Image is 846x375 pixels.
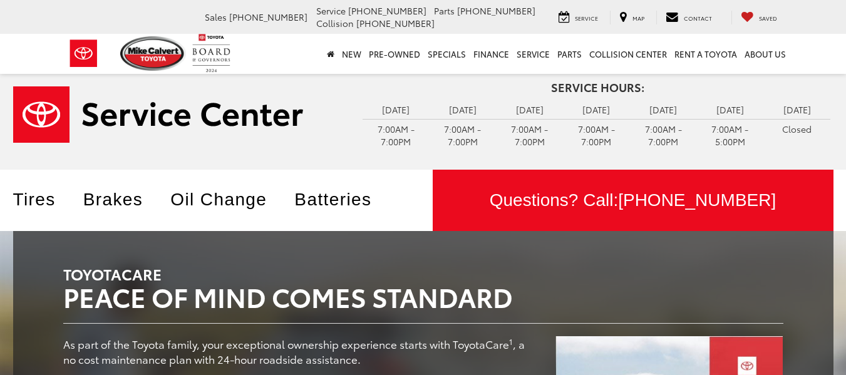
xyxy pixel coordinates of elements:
h4: Service Hours: [363,81,833,94]
td: Closed [763,119,830,138]
td: [DATE] [763,100,830,119]
span: [PHONE_NUMBER] [348,4,426,17]
span: Contact [684,14,712,22]
a: Service [513,34,554,74]
td: 7:00AM - 7:00PM [496,119,563,151]
a: Map [610,11,654,24]
span: Collision [316,17,354,29]
sup: 1 [509,336,513,347]
td: 7:00AM - 7:00PM [430,119,497,151]
span: Sales [205,11,227,23]
a: New [338,34,365,74]
td: [DATE] [697,100,764,119]
td: [DATE] [563,100,630,119]
img: Service Center | Mike Calvert Toyota in Houston TX [13,86,303,143]
span: [PHONE_NUMBER] [618,190,776,210]
td: 7:00AM - 7:00PM [630,119,697,151]
a: Specials [424,34,470,74]
span: Peace of mind comes standard [63,277,513,315]
a: Parts [554,34,585,74]
a: Questions? Call:[PHONE_NUMBER] [433,170,833,231]
a: Rent a Toyota [671,34,741,74]
a: Tires [13,190,75,209]
a: My Saved Vehicles [731,11,787,24]
td: [DATE] [496,100,563,119]
a: Collision Center [585,34,671,74]
span: Service [316,4,346,17]
span: [PHONE_NUMBER] [457,4,535,17]
span: Saved [759,14,777,22]
span: [PHONE_NUMBER] [229,11,307,23]
a: Service Center | Mike Calvert Toyota in Houston TX [13,86,344,143]
td: [DATE] [363,100,430,119]
a: Brakes [83,190,162,209]
a: Batteries [294,190,390,209]
a: Oil Change [170,190,286,209]
img: Mike Calvert Toyota [120,36,187,71]
td: 7:00AM - 5:00PM [697,119,764,151]
a: Service [549,11,607,24]
td: 7:00AM - 7:00PM [563,119,630,151]
td: 7:00AM - 7:00PM [363,119,430,151]
a: Finance [470,34,513,74]
span: [PHONE_NUMBER] [356,17,435,29]
span: Parts [434,4,455,17]
a: Pre-Owned [365,34,424,74]
span: Service [575,14,598,22]
a: About Us [741,34,790,74]
h1: ToyotaCare [63,265,783,311]
a: Home [323,34,338,74]
div: Questions? Call: [433,170,833,231]
a: Contact [656,11,721,24]
td: [DATE] [630,100,697,119]
td: [DATE] [430,100,497,119]
span: Map [632,14,644,22]
img: Toyota [60,33,107,74]
p: As part of the Toyota family, your exceptional ownership experience starts with ToyotaCare , a no... [63,336,537,366]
